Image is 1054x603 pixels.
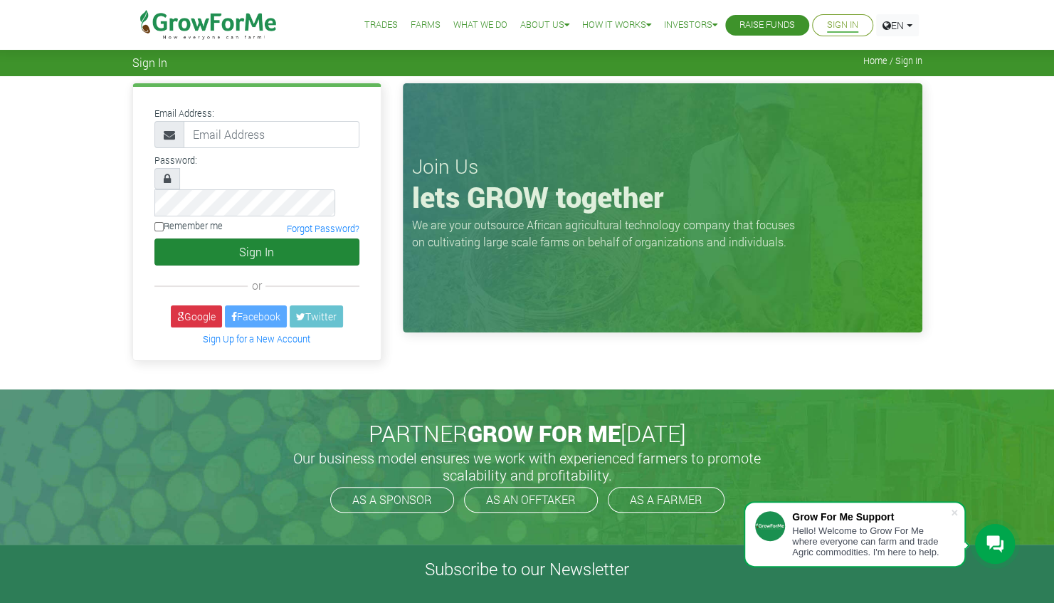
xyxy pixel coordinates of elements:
[876,14,919,36] a: EN
[278,449,776,483] h5: Our business model ensures we work with experienced farmers to promote scalability and profitabil...
[582,18,651,33] a: How it Works
[154,219,223,233] label: Remember me
[330,487,454,513] a: AS A SPONSOR
[203,333,310,345] a: Sign Up for a New Account
[608,487,724,513] a: AS A FARMER
[827,18,858,33] a: Sign In
[138,420,917,447] h2: PARTNER [DATE]
[287,223,359,234] a: Forgot Password?
[863,56,922,66] span: Home / Sign In
[792,525,950,557] div: Hello! Welcome to Grow For Me where everyone can farm and trade Agric commodities. I'm here to help.
[411,18,441,33] a: Farms
[154,222,164,231] input: Remember me
[364,18,398,33] a: Trades
[464,487,598,513] a: AS AN OFFTAKER
[792,511,950,523] div: Grow For Me Support
[154,238,359,266] button: Sign In
[154,154,197,167] label: Password:
[154,277,359,294] div: or
[520,18,569,33] a: About Us
[18,559,1036,580] h4: Subscribe to our Newsletter
[412,180,913,214] h1: lets GROW together
[412,154,913,179] h3: Join Us
[453,18,507,33] a: What We Do
[154,107,214,120] label: Email Address:
[171,305,222,327] a: Google
[739,18,795,33] a: Raise Funds
[132,56,167,69] span: Sign In
[184,121,359,148] input: Email Address
[412,216,803,251] p: We are your outsource African agricultural technology company that focuses on cultivating large s...
[664,18,717,33] a: Investors
[468,418,621,449] span: GROW FOR ME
